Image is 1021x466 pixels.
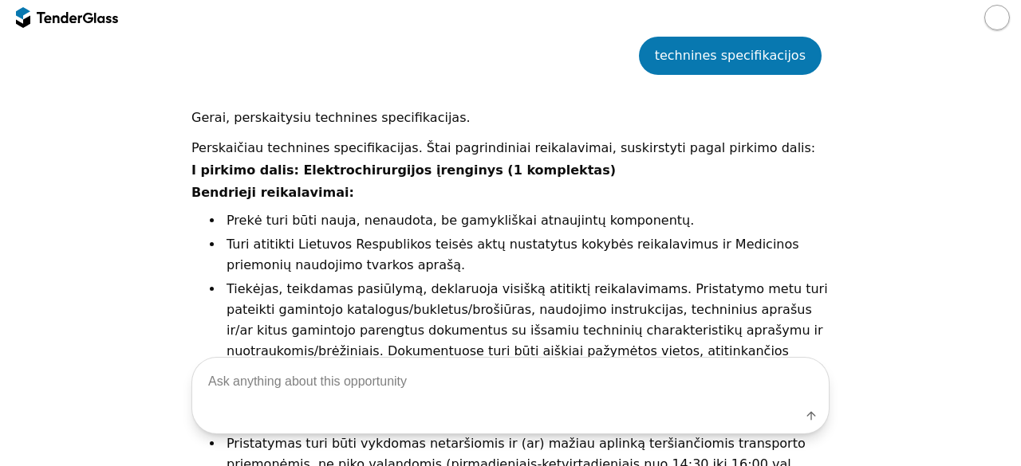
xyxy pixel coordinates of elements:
p: Perskaičiau technines specifikacijas. Štai pagrindiniai reikalavimai, suskirstyti pagal pirkimo d... [191,137,830,159]
strong: Bendrieji reikalavimai: [191,185,354,200]
li: Tiekėjas, teikdamas pasiūlymą, deklaruoja visišką atitiktį reikalavimams. Pristatymo metu turi pa... [223,279,830,382]
li: Turi atitikti Lietuvos Respublikos teisės aktų nustatytus kokybės reikalavimus ir Medicinos priem... [223,234,830,276]
div: technines specifikacijos [655,45,806,67]
li: Prekė turi būti nauja, nenaudota, be gamykliškai atnaujintų komponentų. [223,210,830,231]
strong: I pirkimo dalis: Elektrochirurgijos įrenginys (1 komplektas) [191,163,616,178]
p: Gerai, perskaitysiu technines specifikacijas. [191,107,830,129]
